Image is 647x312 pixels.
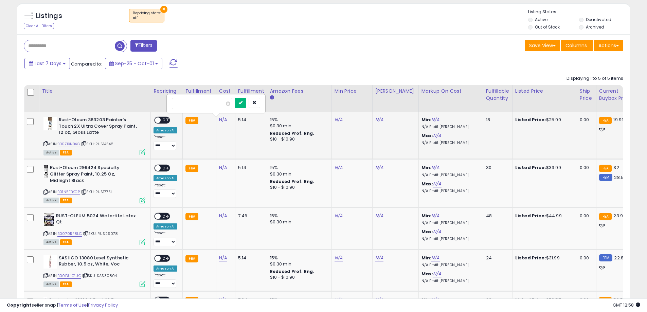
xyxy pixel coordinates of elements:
[375,116,383,123] a: N/A
[270,269,314,274] b: Reduced Prof. Rng.
[567,75,623,82] div: Displaying 1 to 5 of 5 items
[561,40,593,51] button: Columns
[433,228,441,235] a: N/A
[56,213,139,227] b: RUST-OLEUM 5024 Watertite Latex Qt
[43,239,59,245] span: All listings currently available for purchase on Amazon
[613,302,640,308] span: 2025-10-9 12:58 GMT
[154,127,177,133] div: Amazon AI
[515,255,546,261] b: Listed Price:
[105,58,162,69] button: Sep-25 - Oct-01
[535,17,547,22] label: Active
[238,213,262,219] div: 7.46
[375,164,383,171] a: N/A
[270,165,326,171] div: 15%
[580,255,591,261] div: 0.00
[43,255,57,269] img: 31CRf6XlvDL._SL40_.jpg
[219,164,227,171] a: N/A
[43,198,59,203] span: All listings currently available for purchase on Amazon
[270,219,326,225] div: $0.30 min
[486,117,507,123] div: 18
[154,135,177,150] div: Preset:
[421,228,433,235] b: Max:
[421,164,432,171] b: Min:
[613,164,619,171] span: 32
[43,255,145,287] div: ASIN:
[599,165,612,172] small: FBA
[270,275,326,280] div: $10 - $10.90
[486,255,507,261] div: 24
[185,255,198,262] small: FBA
[154,223,177,230] div: Amazon AI
[421,125,478,129] p: N/A Profit [PERSON_NAME]
[565,42,587,49] span: Columns
[270,171,326,177] div: $0.30 min
[161,117,172,123] span: OFF
[270,123,326,129] div: $0.30 min
[83,231,118,236] span: | SKU: RUS29078
[421,271,433,277] b: Max:
[335,116,343,123] a: N/A
[335,164,343,171] a: N/A
[185,117,198,124] small: FBA
[133,16,161,20] div: off
[418,85,483,112] th: The percentage added to the cost of goods (COGS) that forms the calculator for Min & Max prices.
[270,261,326,267] div: $0.30 min
[185,165,198,172] small: FBA
[515,255,572,261] div: $31.99
[43,117,57,130] img: 41i7YHo15SL._SL40_.jpg
[421,132,433,139] b: Max:
[24,23,54,29] div: Clear All Filters
[60,198,72,203] span: FBA
[270,213,326,219] div: 15%
[154,175,177,181] div: Amazon AI
[154,273,177,288] div: Preset:
[525,40,560,51] button: Save View
[599,213,612,220] small: FBA
[57,231,82,237] a: B0070RF8LC
[335,213,343,219] a: N/A
[7,302,118,309] div: seller snap | |
[433,271,441,277] a: N/A
[421,181,433,187] b: Max:
[515,88,574,95] div: Listed Price
[161,213,172,219] span: OFF
[515,165,572,171] div: $33.99
[7,302,32,308] strong: Copyright
[421,263,478,268] p: N/A Profit [PERSON_NAME]
[599,88,634,102] div: Current Buybox Price
[133,11,161,21] span: Repricing state :
[270,136,326,142] div: $10 - $10.90
[613,213,626,219] span: 23.95
[154,231,177,246] div: Preset:
[58,302,87,308] a: Terms of Use
[57,141,80,147] a: B0BZ1XNB4G
[433,132,441,139] a: N/A
[515,164,546,171] b: Listed Price:
[24,58,70,69] button: Last 7 Days
[115,60,154,67] span: Sep-25 - Oct-01
[57,189,80,195] a: B01N5FBKCP
[36,11,62,21] h5: Listings
[270,117,326,123] div: 15%
[43,165,145,202] div: ASIN:
[580,165,591,171] div: 0.00
[486,165,507,171] div: 30
[580,117,591,123] div: 0.00
[599,254,612,261] small: FBM
[421,213,432,219] b: Min:
[43,117,145,154] div: ASIN:
[431,116,439,123] a: N/A
[154,183,177,198] div: Preset:
[43,165,48,178] img: 41HK1QhS6HL._SL40_.jpg
[580,88,593,102] div: Ship Price
[421,237,478,241] p: N/A Profit [PERSON_NAME]
[88,302,118,308] a: Privacy Policy
[71,61,102,67] span: Compared to:
[59,255,141,269] b: SASHCO 13080 Lexel Synthetic Rubber, 10.5 oz, White, Voc
[580,213,591,219] div: 0.00
[160,6,167,13] button: ×
[421,173,478,178] p: N/A Profit [PERSON_NAME]
[43,281,59,287] span: All listings currently available for purchase on Amazon
[161,255,172,261] span: OFF
[433,181,441,187] a: N/A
